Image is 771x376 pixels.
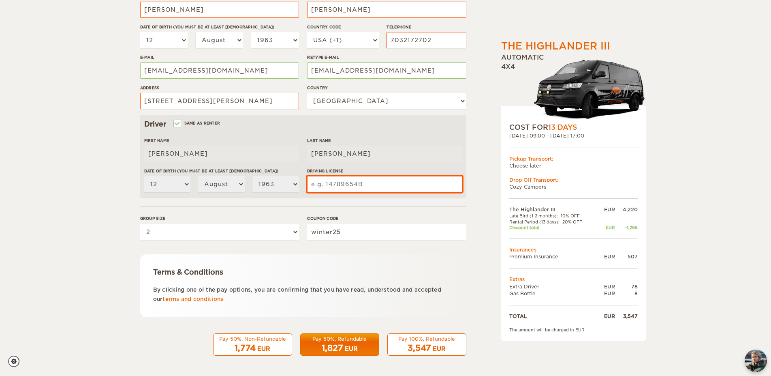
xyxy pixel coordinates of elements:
input: e.g. Smith [307,2,466,18]
div: EUR [345,345,358,353]
label: Country Code [307,24,378,30]
input: e.g. example@example.com [140,62,299,79]
input: e.g. William [144,146,299,162]
input: e.g. William [140,2,299,18]
td: Choose later [509,162,638,169]
span: 1,774 [235,343,256,353]
div: Automatic 4x4 [501,53,646,122]
td: Discount total [509,225,597,230]
div: Pay 100%, Refundable [393,335,461,342]
span: 3,547 [408,343,431,353]
input: Same as renter [174,122,179,127]
td: Gas Bottle [509,290,597,297]
span: 13 Days [548,123,577,131]
td: Insurances [509,246,638,253]
div: Terms & Conditions [153,267,453,277]
td: Extra Driver [509,283,597,290]
label: E-mail [140,54,299,60]
div: EUR [597,313,615,320]
div: EUR [597,290,615,297]
td: Premium Insurance [509,253,597,260]
img: stor-langur-4.png [534,56,646,122]
label: Last Name [307,138,462,144]
a: terms and conditions [162,296,223,302]
input: e.g. example@example.com [307,62,466,79]
td: Rental Period (13 days): -20% OFF [509,219,597,225]
label: Driving License [307,168,462,174]
div: EUR [597,283,615,290]
a: Cookie settings [8,356,25,367]
img: Freyja at Cozy Campers [745,350,767,372]
input: e.g. Street, City, Zip Code [140,93,299,109]
label: Telephone [387,24,466,30]
div: EUR [597,225,615,230]
td: TOTAL [509,313,597,320]
div: Drop Off Transport: [509,176,638,183]
label: Country [307,85,466,91]
label: Date of birth (You must be at least [DEMOGRAPHIC_DATA]) [140,24,299,30]
div: COST FOR [509,122,638,132]
td: The Highlander III [509,206,597,213]
td: Cozy Campers [509,183,638,190]
div: The Highlander III [501,39,610,53]
button: chat-button [745,350,767,372]
button: Pay 50%, Refundable 1,827 EUR [300,333,379,356]
div: Pay 50%, Refundable [305,335,374,342]
div: 507 [615,253,638,260]
p: By clicking one of the pay options, you are confirming that you have read, understood and accepte... [153,285,453,304]
div: The amount will be charged in EUR [509,327,638,333]
label: Coupon code [307,215,466,221]
div: Driver [144,119,462,129]
label: Address [140,85,299,91]
td: Extras [509,276,638,283]
div: -1,266 [615,225,638,230]
div: Pay 50%, Non-Refundable [218,335,287,342]
button: Pay 100%, Refundable 3,547 EUR [387,333,466,356]
div: [DATE] 09:00 - [DATE] 17:00 [509,132,638,139]
input: e.g. 14789654B [307,176,462,192]
div: EUR [257,345,270,353]
div: EUR [597,253,615,260]
div: 4,220 [615,206,638,213]
input: e.g. Smith [307,146,462,162]
span: 1,827 [322,343,343,353]
div: 78 [615,283,638,290]
div: EUR [433,345,446,353]
input: e.g. 1 234 567 890 [387,32,466,48]
label: First Name [144,138,299,144]
button: Pay 50%, Non-Refundable 1,774 EUR [213,333,292,356]
label: Same as renter [174,119,220,127]
div: Pickup Transport: [509,155,638,162]
div: EUR [597,206,615,213]
div: 3,547 [615,313,638,320]
label: Retype E-mail [307,54,466,60]
div: 8 [615,290,638,297]
label: Date of birth (You must be at least [DEMOGRAPHIC_DATA]) [144,168,299,174]
label: Group size [140,215,299,221]
td: Late Bird (1-2 months): -10% OFF [509,213,597,219]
